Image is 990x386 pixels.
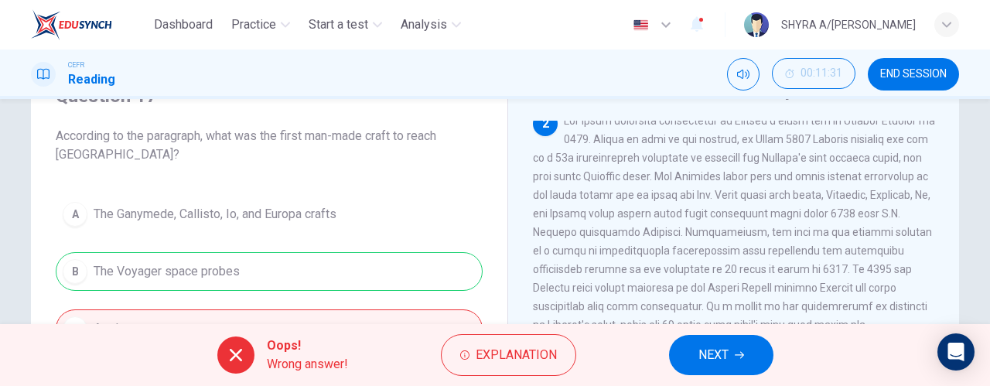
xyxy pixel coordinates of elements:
[148,11,219,39] button: Dashboard
[533,111,558,136] div: 2
[772,58,855,89] button: 00:11:31
[631,19,650,31] img: en
[727,58,760,91] div: Mute
[267,355,348,374] span: Wrong answer!
[309,15,368,34] span: Start a test
[31,9,148,40] a: EduSynch logo
[154,15,213,34] span: Dashboard
[31,9,112,40] img: EduSynch logo
[476,344,557,366] span: Explanation
[231,15,276,34] span: Practice
[880,68,947,80] span: END SESSION
[868,58,959,91] button: END SESSION
[394,11,467,39] button: Analysis
[225,11,296,39] button: Practice
[772,58,855,91] div: Hide
[267,336,348,355] span: Oops!
[698,344,729,366] span: NEXT
[441,334,576,376] button: Explanation
[56,127,483,164] span: According to the paragraph, what was the first man-made craft to reach [GEOGRAPHIC_DATA]?
[744,12,769,37] img: Profile picture
[401,15,447,34] span: Analysis
[68,70,115,89] h1: Reading
[302,11,388,39] button: Start a test
[801,67,842,80] span: 00:11:31
[781,15,916,34] div: SHYRA A/[PERSON_NAME]
[937,333,975,371] div: Open Intercom Messenger
[669,335,773,375] button: NEXT
[68,60,84,70] span: CEFR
